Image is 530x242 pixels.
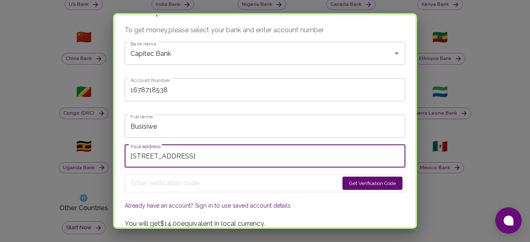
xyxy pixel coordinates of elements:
[125,219,405,229] p: You will get $14.00 equivalent in local currency.
[131,177,339,190] input: Enter verification code
[342,177,402,190] button: Get Verification Code
[495,207,522,234] button: Open chat window
[130,143,161,150] label: Your address
[130,113,153,120] label: Full name
[130,77,170,84] label: Account Number
[125,25,405,35] p: To get money, please select your bank and enter account number
[391,48,402,59] button: Open
[125,201,291,210] button: Already have an account? Sign in to use saved account details
[130,40,156,47] label: Bank name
